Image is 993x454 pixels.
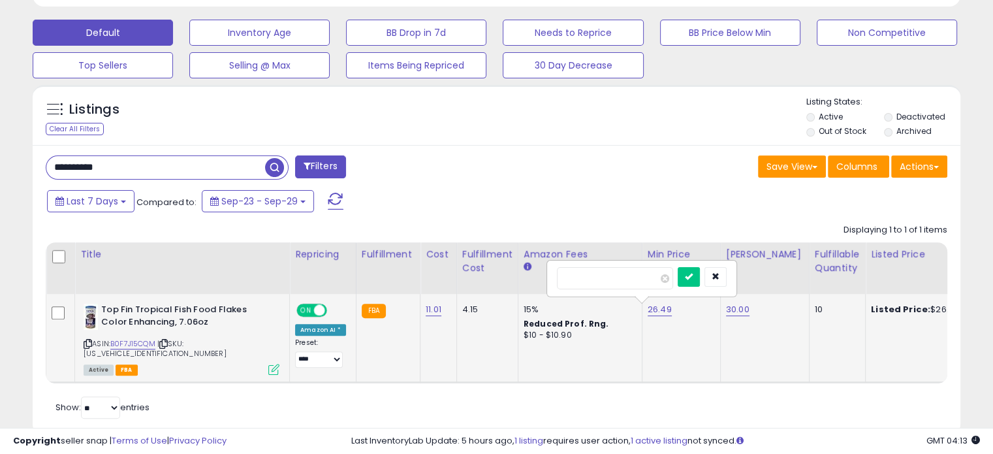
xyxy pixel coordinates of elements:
[806,96,960,108] p: Listing States:
[462,248,512,275] div: Fulfillment Cost
[221,195,298,208] span: Sep-23 - Sep-29
[67,195,118,208] span: Last 7 Days
[726,303,749,316] a: 30.00
[631,434,687,447] a: 1 active listing
[112,434,167,447] a: Terms of Use
[524,304,632,316] div: 15%
[819,125,866,137] label: Out of Stock
[189,52,330,78] button: Selling @ Max
[101,304,260,331] b: Top Fin Tropical Fish Food Flakes Color Enhancing, 7.06oz
[524,318,609,329] b: Reduced Prof. Rng.
[13,435,227,447] div: seller snap | |
[346,52,486,78] button: Items Being Repriced
[346,20,486,46] button: BB Drop in 7d
[295,338,346,368] div: Preset:
[819,111,843,122] label: Active
[298,305,314,316] span: ON
[295,324,346,336] div: Amazon AI *
[815,248,860,275] div: Fulfillable Quantity
[84,304,279,374] div: ASIN:
[295,248,351,261] div: Repricing
[524,261,531,273] small: Amazon Fees.
[189,20,330,46] button: Inventory Age
[116,365,138,376] span: FBA
[503,20,643,46] button: Needs to Reprice
[33,20,173,46] button: Default
[871,248,984,261] div: Listed Price
[660,20,800,46] button: BB Price Below Min
[46,123,104,135] div: Clear All Filters
[514,434,543,447] a: 1 listing
[84,304,98,330] img: 4107L2EcyvL._SL40_.jpg
[47,190,134,212] button: Last 7 Days
[524,248,637,261] div: Amazon Fees
[110,338,155,349] a: B0F7J15CQM
[426,248,451,261] div: Cost
[828,155,889,178] button: Columns
[648,303,672,316] a: 26.49
[843,224,947,236] div: Displaying 1 to 1 of 1 items
[295,155,346,178] button: Filters
[84,338,227,358] span: | SKU: [US_VEHICLE_IDENTIFICATION_NUMBER]
[426,303,441,316] a: 11.01
[13,434,61,447] strong: Copyright
[362,248,415,261] div: Fulfillment
[871,304,979,316] div: $26.49
[80,248,284,261] div: Title
[69,101,119,119] h5: Listings
[726,248,804,261] div: [PERSON_NAME]
[84,365,114,376] span: All listings currently available for purchase on Amazon
[648,248,715,261] div: Min Price
[503,52,643,78] button: 30 Day Decrease
[136,196,197,208] span: Compared to:
[524,330,632,341] div: $10 - $10.90
[55,401,150,413] span: Show: entries
[815,304,855,316] div: 10
[33,52,173,78] button: Top Sellers
[169,434,227,447] a: Privacy Policy
[462,304,508,316] div: 4.15
[817,20,957,46] button: Non Competitive
[325,305,346,316] span: OFF
[896,125,931,137] label: Archived
[896,111,945,122] label: Deactivated
[926,434,980,447] span: 2025-10-7 04:13 GMT
[836,160,877,173] span: Columns
[362,304,386,318] small: FBA
[758,155,826,178] button: Save View
[351,435,980,447] div: Last InventoryLab Update: 5 hours ago, requires user action, not synced.
[891,155,947,178] button: Actions
[202,190,314,212] button: Sep-23 - Sep-29
[871,303,930,316] b: Listed Price:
